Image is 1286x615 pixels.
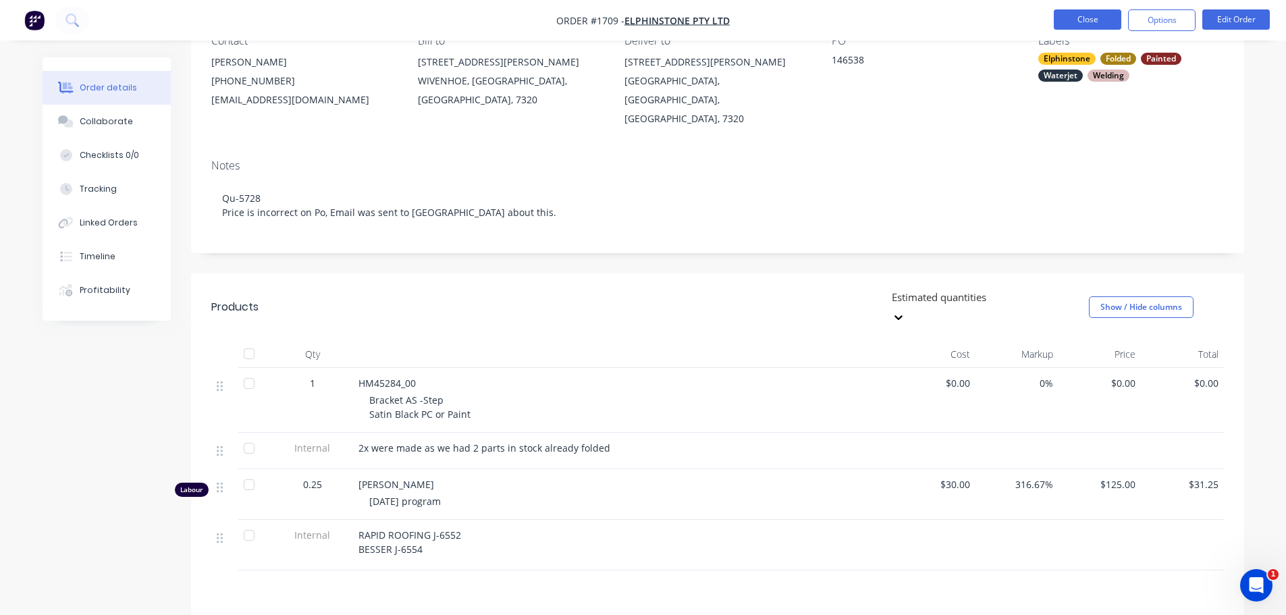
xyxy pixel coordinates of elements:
button: Checklists 0/0 [43,138,171,172]
span: [DATE] program [369,495,441,508]
span: 2x were made as we had 2 parts in stock already folded [358,442,610,454]
div: Bill to [418,34,603,47]
div: Checklists 0/0 [80,149,139,161]
div: Products [211,299,259,315]
div: Qty [272,341,353,368]
div: Markup [975,341,1059,368]
div: [EMAIL_ADDRESS][DOMAIN_NAME] [211,90,396,109]
button: Tracking [43,172,171,206]
span: $0.00 [1146,376,1218,390]
div: [PERSON_NAME][PHONE_NUMBER][EMAIL_ADDRESS][DOMAIN_NAME] [211,53,396,109]
div: Tracking [80,183,117,195]
div: [STREET_ADDRESS][PERSON_NAME] [624,53,809,72]
span: $31.25 [1146,477,1218,491]
span: Internal [277,528,348,542]
div: Folded [1100,53,1136,65]
div: [GEOGRAPHIC_DATA], [GEOGRAPHIC_DATA], [GEOGRAPHIC_DATA], 7320 [624,72,809,128]
div: Labour [175,483,209,497]
div: Total [1141,341,1224,368]
div: [STREET_ADDRESS][PERSON_NAME] [418,53,603,72]
button: Options [1128,9,1196,31]
div: WIVENHOE, [GEOGRAPHIC_DATA], [GEOGRAPHIC_DATA], 7320 [418,72,603,109]
div: Deliver to [624,34,809,47]
span: Order #1709 - [556,14,624,27]
span: HM45284_00 [358,377,416,390]
div: Labels [1038,34,1223,47]
button: Edit Order [1202,9,1270,30]
div: [STREET_ADDRESS][PERSON_NAME]WIVENHOE, [GEOGRAPHIC_DATA], [GEOGRAPHIC_DATA], 7320 [418,53,603,109]
span: 0.25 [303,477,322,491]
span: Bracket AS -Step Satin Black PC or Paint [369,394,471,421]
div: Contact [211,34,396,47]
div: Collaborate [80,115,133,128]
img: Factory [24,10,45,30]
span: $0.00 [1064,376,1136,390]
a: Elphinstone Pty Ltd [624,14,730,27]
div: Qu-5728 Price is incorrect on Po, Email was sent to [GEOGRAPHIC_DATA] about this. [211,178,1224,233]
div: Price [1059,341,1142,368]
button: Show / Hide columns [1089,296,1194,318]
div: Order details [80,82,137,94]
span: $125.00 [1064,477,1136,491]
span: Internal [277,441,348,455]
div: 146538 [832,53,1000,72]
div: Waterjet [1038,70,1083,82]
div: Welding [1088,70,1129,82]
div: Linked Orders [80,217,138,229]
div: PO [832,34,1017,47]
button: Profitability [43,273,171,307]
div: Profitability [80,284,130,296]
button: Close [1054,9,1121,30]
div: Cost [893,341,976,368]
span: [PERSON_NAME] [358,478,434,491]
span: $0.00 [899,376,971,390]
button: Linked Orders [43,206,171,240]
span: 0% [981,376,1053,390]
span: $30.00 [899,477,971,491]
div: [STREET_ADDRESS][PERSON_NAME][GEOGRAPHIC_DATA], [GEOGRAPHIC_DATA], [GEOGRAPHIC_DATA], 7320 [624,53,809,128]
span: RAPID ROOFING J-6552 BESSER J-6554 [358,529,461,556]
button: Timeline [43,240,171,273]
span: 316.67% [981,477,1053,491]
div: Elphinstone [1038,53,1096,65]
div: Notes [211,159,1224,172]
div: Painted [1141,53,1181,65]
span: 1 [1268,569,1279,580]
div: [PERSON_NAME] [211,53,396,72]
span: 1 [310,376,315,390]
iframe: Intercom live chat [1240,569,1272,601]
button: Collaborate [43,105,171,138]
div: [PHONE_NUMBER] [211,72,396,90]
button: Order details [43,71,171,105]
div: Timeline [80,250,115,263]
